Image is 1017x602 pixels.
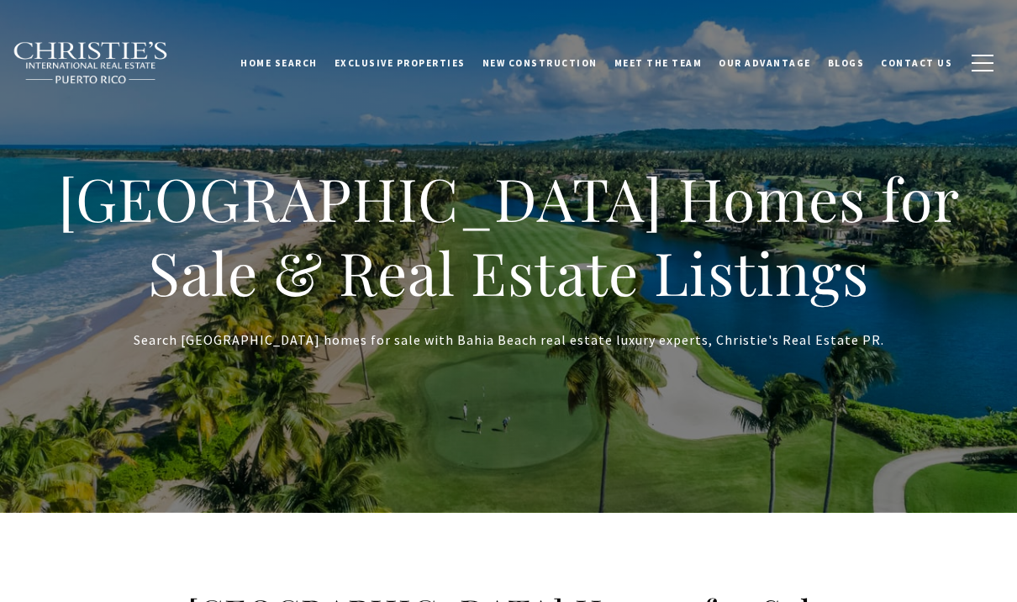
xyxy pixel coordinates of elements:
span: [GEOGRAPHIC_DATA] Homes for Sale & Real Estate Listings [58,158,960,311]
a: Home Search [232,41,326,83]
span: Our Advantage [719,56,811,68]
img: Christie's International Real Estate black text logo [13,41,169,85]
a: Meet the Team [606,41,711,83]
span: Contact Us [881,56,952,68]
span: Exclusive Properties [335,56,466,68]
a: Exclusive Properties [326,41,474,83]
span: Search [GEOGRAPHIC_DATA] homes for sale with Bahia Beach real estate luxury experts, Christie's R... [134,331,884,348]
span: New Construction [482,56,598,68]
span: Blogs [828,56,865,68]
a: Blogs [819,41,873,83]
a: New Construction [474,41,606,83]
a: Our Advantage [710,41,819,83]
